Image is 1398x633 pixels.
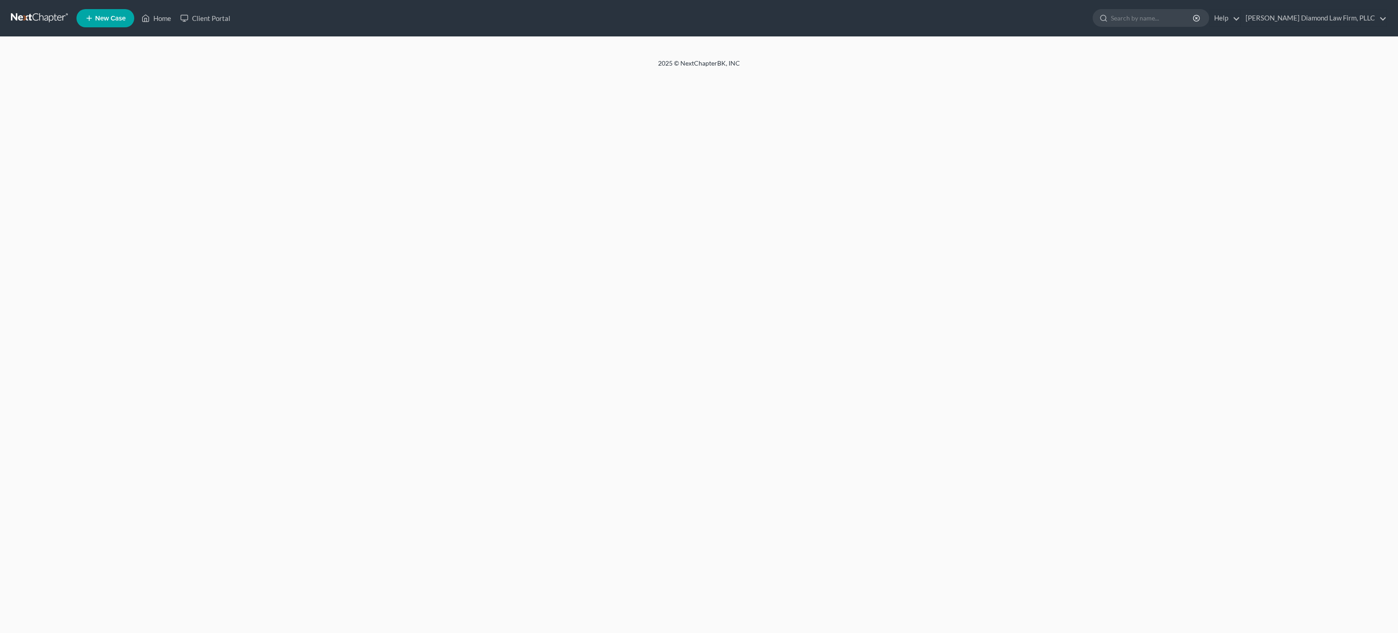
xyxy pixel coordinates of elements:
div: 2025 © NextChapterBK, INC [440,59,958,75]
input: Search by name... [1111,10,1194,26]
a: Help [1210,10,1240,26]
a: Client Portal [176,10,235,26]
a: [PERSON_NAME] Diamond Law Firm, PLLC [1241,10,1387,26]
a: Home [137,10,176,26]
span: New Case [95,15,126,22]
